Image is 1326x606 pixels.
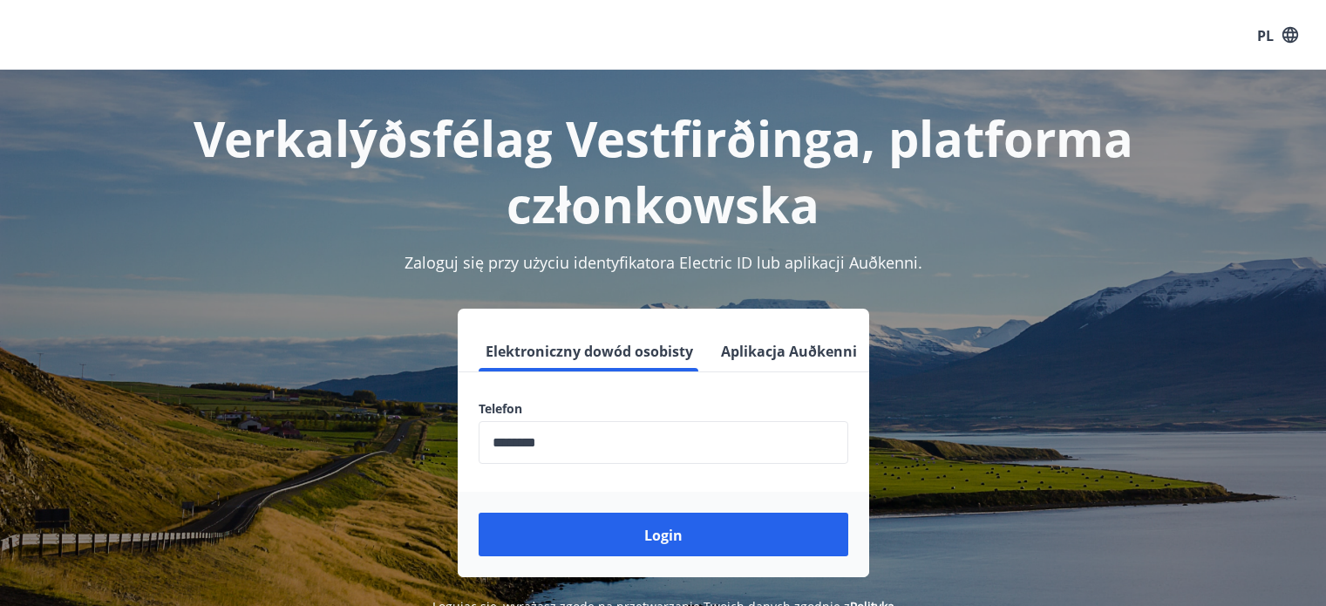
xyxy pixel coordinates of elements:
font: Telefon [479,400,522,417]
button: PL [1249,18,1305,51]
button: Login [479,513,848,556]
font: Zaloguj się przy użyciu identyfikatora Electric ID lub aplikacji Auðkenni. [405,252,922,273]
font: Verkalýðsfélag Vestfirðinga, platforma członkowska [194,105,1133,237]
font: PL [1257,25,1274,44]
font: Elektroniczny dowód osobisty [486,342,693,361]
font: Login [644,526,683,545]
font: Aplikacja Auðkenni [721,342,857,361]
